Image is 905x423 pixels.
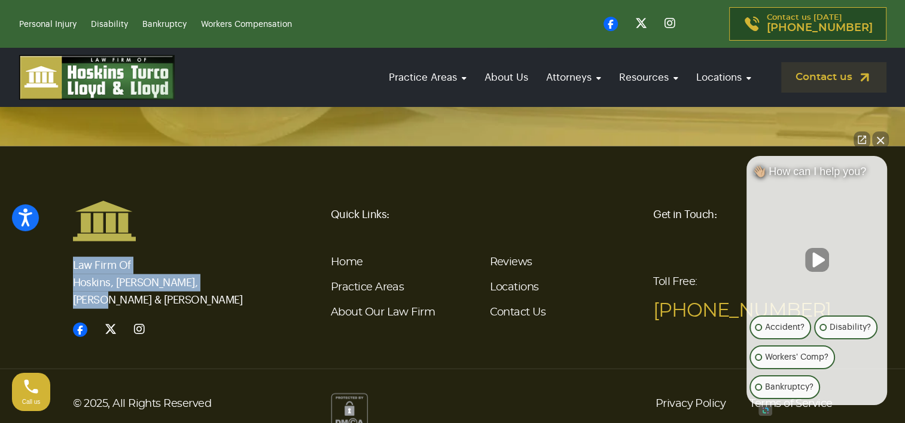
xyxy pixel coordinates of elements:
[73,393,316,415] p: © 2025, All Rights Reserved
[22,399,41,405] span: Call us
[765,320,805,335] p: Accident?
[331,307,435,318] a: About Our Law Firm
[331,200,639,229] h6: Quick Links:
[489,257,532,268] a: Reviews
[73,200,136,242] img: Hoskins and Turco Logo
[758,405,772,416] a: Open intaker chat
[767,22,873,34] span: [PHONE_NUMBER]
[383,60,473,94] a: Practice Areas
[489,282,538,293] a: Locations
[729,7,886,41] a: Contact us [DATE][PHONE_NUMBER]
[765,380,813,394] p: Bankruptcy?
[201,20,292,29] a: Workers Compensation
[653,268,833,325] p: Toll Free:
[331,282,404,293] a: Practice Areas
[331,406,368,416] a: Content Protection by DMCA.com
[854,131,870,148] a: Open direct chat
[91,20,128,29] a: Disability
[767,14,873,34] p: Contact us [DATE]
[479,60,534,94] a: About Us
[653,200,833,229] h6: Get in Touch:
[830,320,871,335] p: Disability?
[489,307,546,318] a: Contact Us
[781,62,886,93] a: Contact us
[331,257,363,268] a: Home
[73,242,252,309] p: Law Firm Of Hoskins, [PERSON_NAME], [PERSON_NAME] & [PERSON_NAME]
[690,60,757,94] a: Locations
[653,301,831,320] a: [PHONE_NUMBER]
[872,131,889,148] button: Close Intaker Chat Widget
[613,60,684,94] a: Resources
[19,20,77,29] a: Personal Injury
[656,393,726,415] a: Privacy Policy
[805,248,829,272] button: Unmute video
[746,165,887,184] div: 👋🏼 How can I help you?
[765,350,828,364] p: Workers' Comp?
[540,60,607,94] a: Attorneys
[19,55,175,100] img: logo
[142,20,187,29] a: Bankruptcy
